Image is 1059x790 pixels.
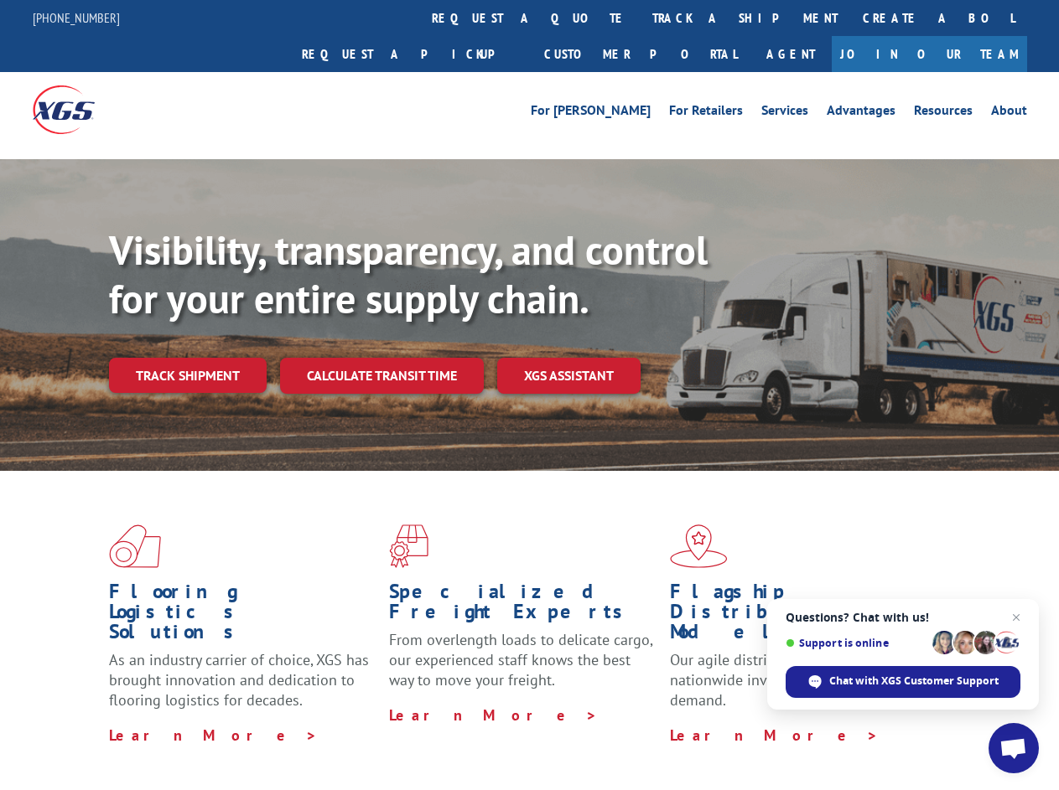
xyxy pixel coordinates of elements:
span: Close chat [1006,607,1026,627]
span: Our agile distribution network gives you nationwide inventory management on demand. [670,650,932,710]
span: As an industry carrier of choice, XGS has brought innovation and dedication to flooring logistics... [109,650,369,710]
a: Join Our Team [832,36,1027,72]
img: xgs-icon-focused-on-flooring-red [389,524,428,568]
a: Resources [914,104,973,122]
div: Chat with XGS Customer Support [786,666,1020,698]
img: xgs-icon-flagship-distribution-model-red [670,524,728,568]
a: Calculate transit time [280,358,484,394]
a: Learn More > [670,725,879,745]
span: Questions? Chat with us! [786,611,1020,624]
a: For Retailers [669,104,743,122]
a: Request a pickup [289,36,532,72]
a: [PHONE_NUMBER] [33,9,120,26]
p: From overlength loads to delicate cargo, our experienced staff knows the best way to move your fr... [389,630,657,705]
a: Learn More > [389,705,598,725]
a: Advantages [827,104,895,122]
a: About [991,104,1027,122]
a: XGS ASSISTANT [497,358,641,394]
img: xgs-icon-total-supply-chain-intelligence-red [109,524,161,568]
span: Support is online [786,637,927,649]
div: Open chat [989,723,1039,773]
span: Chat with XGS Customer Support [829,674,999,689]
h1: Flooring Logistics Solutions [109,581,376,650]
a: Services [761,104,808,122]
a: Track shipment [109,358,267,393]
a: For [PERSON_NAME] [531,104,651,122]
a: Learn More > [109,725,318,745]
a: Agent [750,36,832,72]
h1: Specialized Freight Experts [389,581,657,630]
b: Visibility, transparency, and control for your entire supply chain. [109,224,708,324]
a: Customer Portal [532,36,750,72]
h1: Flagship Distribution Model [670,581,937,650]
